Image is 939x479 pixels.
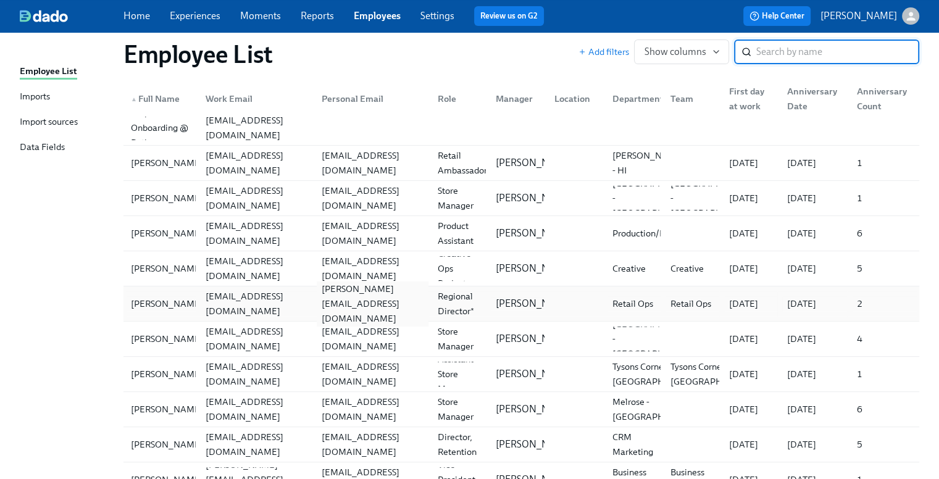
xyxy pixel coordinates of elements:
div: [DATE] [782,156,847,170]
div: Retail Ops [666,296,719,311]
div: Department [607,91,669,106]
div: Store Manager [433,324,486,354]
div: [PERSON_NAME][EMAIL_ADDRESS][DOMAIN_NAME][PERSON_NAME][EMAIL_ADDRESS][DOMAIN_NAME]Regional Direct... [123,286,919,321]
div: [PERSON_NAME] [126,296,208,311]
div: Director, Retention [433,430,486,459]
img: dado [20,10,68,22]
a: Home [123,10,150,22]
div: Creative [666,261,719,276]
div: Anniversary Count [847,86,917,111]
div: Personal Email [312,86,428,111]
div: [PERSON_NAME] [126,367,208,381]
div: 1 [852,156,917,170]
div: 5 [852,261,917,276]
div: Location [549,91,603,106]
div: [EMAIL_ADDRESS][DOMAIN_NAME] [201,394,312,424]
div: Production/R&D [607,226,683,241]
div: [DATE] [782,331,847,346]
div: [EMAIL_ADDRESS][DOMAIN_NAME] [201,324,312,354]
div: [DATE] [782,367,847,381]
div: Tysons Corner - [GEOGRAPHIC_DATA] [607,359,708,389]
div: [DATE] [782,261,847,276]
div: [DATE] [724,331,777,346]
button: Review us on G2 [474,6,544,26]
div: [GEOGRAPHIC_DATA] - [GEOGRAPHIC_DATA] [607,176,708,220]
div: [DATE] [724,296,777,311]
a: Settings [420,10,454,22]
div: [EMAIL_ADDRESS][DOMAIN_NAME] [201,430,312,459]
div: Tysons Corner - [GEOGRAPHIC_DATA] [666,359,766,389]
a: Imports [20,90,114,105]
div: Product Assistant [433,219,486,248]
div: Full Name [126,91,196,106]
div: [DATE] [724,402,777,417]
div: [DATE] [782,402,847,417]
div: 5 [852,437,917,452]
span: ▲ [131,96,137,102]
p: [PERSON_NAME] [496,156,572,170]
div: [DATE] [782,296,847,311]
div: 1 [852,191,917,206]
div: [DATE] [724,226,777,241]
a: Data Fields [20,140,114,156]
div: 1 [852,367,917,381]
div: [EMAIL_ADDRESS][DOMAIN_NAME] [317,183,428,213]
a: [PERSON_NAME][EMAIL_ADDRESS][DOMAIN_NAME][EMAIL_ADDRESS][DOMAIN_NAME]Product Assistant[PERSON_NAM... [123,216,919,251]
div: [PERSON_NAME][EMAIL_ADDRESS][DOMAIN_NAME][EMAIL_ADDRESS][DOMAIN_NAME]Store Manager[PERSON_NAME][G... [123,181,919,215]
div: [DATE] [724,261,777,276]
div: Creative [607,261,661,276]
p: [PERSON_NAME] [496,191,572,205]
div: [DATE] [724,191,777,206]
div: First day at work [719,86,777,111]
a: [PERSON_NAME][EMAIL_ADDRESS][DOMAIN_NAME][PERSON_NAME][EMAIL_ADDRESS][DOMAIN_NAME]Regional Direct... [123,286,919,322]
input: Search by name [756,40,919,64]
div: [DATE] [724,367,777,381]
div: Data Fields [20,140,65,156]
div: [PERSON_NAME] [126,402,208,417]
div: Location [545,86,603,111]
div: [DATE] [782,226,847,241]
div: Anniversary Date [777,86,847,111]
div: [PERSON_NAME] [126,156,208,170]
a: [PERSON_NAME][EMAIL_ADDRESS][DOMAIN_NAME][EMAIL_ADDRESS][DOMAIN_NAME]Director, Retention[PERSON_N... [123,427,919,462]
p: [PERSON_NAME] [820,9,897,23]
div: [PERSON_NAME][EMAIL_ADDRESS][DOMAIN_NAME][EMAIL_ADDRESS][DOMAIN_NAME]Associate Creative Ops Proje... [123,251,919,286]
a: Review us on G2 [480,10,538,22]
div: [PERSON_NAME] [126,191,208,206]
button: Add filters [578,46,629,58]
h1: Employee List [123,40,273,69]
div: Anniversary Count [852,84,917,114]
div: [EMAIL_ADDRESS][DOMAIN_NAME] [317,254,428,283]
a: dado [20,10,123,22]
div: Employee List [20,64,77,80]
div: [EMAIL_ADDRESS][DOMAIN_NAME] [201,359,312,389]
a: Moments [240,10,281,22]
p: [PERSON_NAME] [496,332,572,346]
a: [PERSON_NAME][EMAIL_ADDRESS][DOMAIN_NAME][EMAIL_ADDRESS][DOMAIN_NAME]Assistant Store Manager[PERS... [123,357,919,392]
div: [EMAIL_ADDRESS][DOMAIN_NAME] [201,289,312,319]
div: Associate Creative Ops Project Manager [433,231,486,306]
div: [PERSON_NAME] [126,331,208,346]
div: Manager [491,91,544,106]
div: Store Manager [433,183,486,213]
div: [DATE] [782,437,847,452]
div: ▲Full Name [126,86,196,111]
div: Retail Ops [607,296,661,311]
a: [PERSON_NAME][EMAIL_ADDRESS][DOMAIN_NAME][EMAIL_ADDRESS][DOMAIN_NAME]Store Manager[PERSON_NAME][G... [123,322,919,357]
div: [DATE] [724,437,777,452]
div: [EMAIL_ADDRESS][DOMAIN_NAME] [201,113,312,143]
a: [PERSON_NAME][EMAIL_ADDRESS][DOMAIN_NAME][EMAIL_ADDRESS][DOMAIN_NAME]Store Manager[PERSON_NAME][G... [123,181,919,216]
p: [PERSON_NAME] [496,297,572,310]
div: [EMAIL_ADDRESS][DOMAIN_NAME] [317,148,428,178]
div: Work Email [196,86,312,111]
p: [PERSON_NAME] [496,438,572,451]
div: 6 [852,226,917,241]
div: CRM Marketing [607,430,661,459]
div: [GEOGRAPHIC_DATA] - [GEOGRAPHIC_DATA] [607,317,708,361]
div: 6 [852,402,917,417]
button: Show columns [634,40,729,64]
a: [PERSON_NAME][EMAIL_ADDRESS][DOMAIN_NAME][EMAIL_ADDRESS][DOMAIN_NAME]Retail Ambassador[PERSON_NAM... [123,146,919,181]
button: [PERSON_NAME] [820,7,919,25]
